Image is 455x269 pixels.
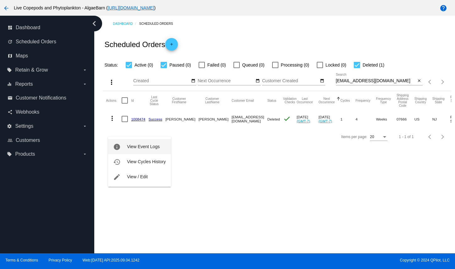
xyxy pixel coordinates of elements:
mat-icon: history [113,158,121,166]
span: View Cycles History [127,159,166,164]
mat-icon: info [113,143,121,151]
span: View Event Logs [127,144,160,149]
mat-icon: edit [113,173,121,181]
span: View / Edit [127,174,148,179]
